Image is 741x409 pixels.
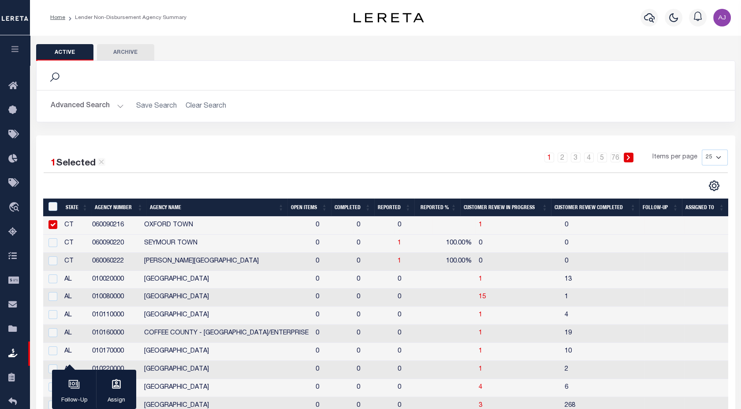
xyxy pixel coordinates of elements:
td: 0 [561,217,644,235]
a: 1 [479,348,482,354]
td: CT [61,217,89,235]
td: 010220000 [89,361,141,379]
td: AL [61,289,89,307]
th: Reported: activate to sort column ascending [374,199,414,217]
i: travel_explore [8,202,22,214]
li: Lender Non-Disbursement Agency Summary [65,14,186,22]
td: 0 [312,343,353,361]
td: 0 [561,235,644,253]
span: 3 [479,402,482,409]
a: 4 [584,153,594,162]
td: 0 [394,271,432,289]
p: Assign [105,396,127,405]
td: 010160000 [89,325,141,343]
td: 060090220 [89,235,141,253]
a: 1 [479,222,482,228]
td: 0 [353,325,394,343]
td: 1 [561,289,644,307]
th: Customer Review In Progress: activate to sort column ascending [460,199,551,217]
span: 15 [479,294,486,300]
th: Agency Name: activate to sort column ascending [146,199,287,217]
td: [GEOGRAPHIC_DATA] [141,271,312,289]
td: 13 [561,271,644,289]
td: 0 [353,289,394,307]
img: logo-dark.svg [354,13,424,23]
a: 4 [479,384,482,390]
td: AL [61,307,89,325]
th: Assigned To: activate to sort column ascending [682,199,728,217]
td: 0 [561,253,644,271]
td: 010170000 [89,343,141,361]
td: 6 [561,379,644,397]
th: Completed: activate to sort column ascending [331,199,374,217]
a: 1 [479,312,482,318]
td: [GEOGRAPHIC_DATA] [141,361,312,379]
td: 0 [353,235,394,253]
img: svg+xml;base64,PHN2ZyB4bWxucz0iaHR0cDovL3d3dy53My5vcmcvMjAwMC9zdmciIHBvaW50ZXItZXZlbnRzPSJub25lIi... [713,9,731,26]
td: 010020000 [89,271,141,289]
a: 3 [571,153,581,162]
td: 0 [353,379,394,397]
span: 1 [51,159,56,168]
td: 0 [353,253,394,271]
td: 0 [394,379,432,397]
a: 1 [398,258,401,264]
a: 1 [479,330,482,336]
td: 0 [394,217,432,235]
td: [PERSON_NAME][GEOGRAPHIC_DATA] [141,253,312,271]
a: 1 [544,153,554,162]
td: 0 [353,217,394,235]
th: Open Items: activate to sort column ascending [287,199,331,217]
td: 2 [561,361,644,379]
td: 0 [353,361,394,379]
td: 060090216 [89,217,141,235]
td: 0 [312,217,353,235]
td: [GEOGRAPHIC_DATA] [141,379,312,397]
td: 0 [312,235,353,253]
td: 0 [353,307,394,325]
td: 010080000 [89,289,141,307]
td: 010110000 [89,307,141,325]
button: Archive [97,44,154,61]
td: 0 [475,235,561,253]
p: Follow-Up [61,396,87,405]
a: 1 [479,366,482,372]
a: 1 [479,276,482,282]
td: 4 [561,307,644,325]
td: [GEOGRAPHIC_DATA] [141,289,312,307]
td: 0 [312,307,353,325]
td: AL [61,271,89,289]
td: 100.00% [432,253,475,271]
td: 0 [312,361,353,379]
th: State: activate to sort column ascending [62,199,92,217]
td: 0 [353,343,394,361]
div: Selected [51,157,105,171]
td: 0 [394,343,432,361]
td: 0 [475,253,561,271]
a: 2 [558,153,567,162]
td: 0 [353,271,394,289]
td: 0 [394,325,432,343]
span: Items per page [652,153,697,162]
td: 0 [394,307,432,325]
th: Reported %: activate to sort column ascending [414,199,460,217]
td: CT [61,235,89,253]
td: 0 [312,253,353,271]
th: Agency Number: activate to sort column ascending [91,199,146,217]
a: Home [50,15,65,20]
th: Customer Review Completed: activate to sort column ascending [551,199,639,217]
td: 0 [312,271,353,289]
td: 0 [394,361,432,379]
td: 19 [561,325,644,343]
a: 1 [398,240,401,246]
td: 10 [561,343,644,361]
